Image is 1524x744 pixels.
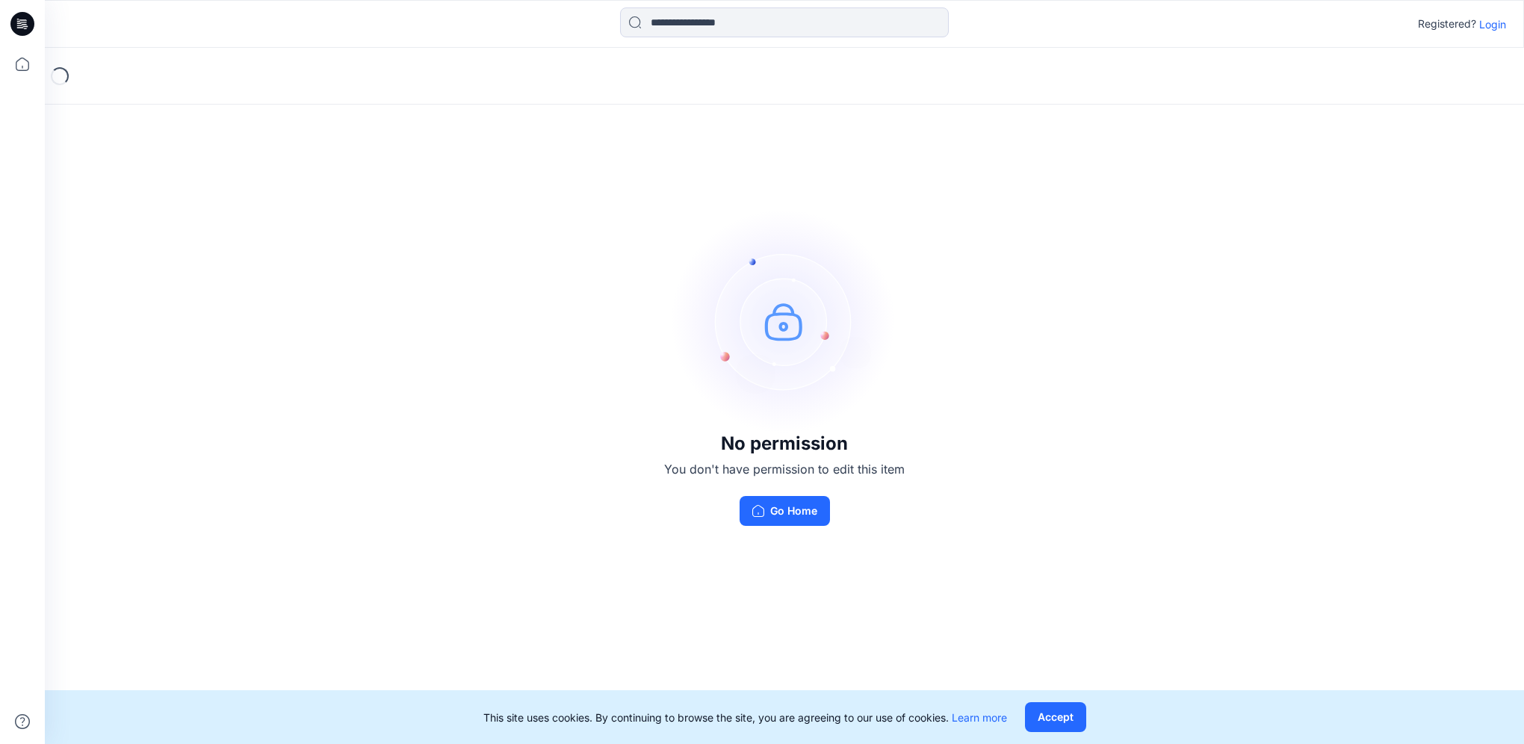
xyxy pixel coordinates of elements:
p: You don't have permission to edit this item [664,460,905,478]
a: Learn more [952,711,1007,724]
p: Login [1479,16,1506,32]
button: Go Home [740,496,830,526]
img: no-perm.svg [672,209,896,433]
p: This site uses cookies. By continuing to browse the site, you are agreeing to our use of cookies. [483,710,1007,725]
h3: No permission [664,433,905,454]
p: Registered? [1418,15,1476,33]
button: Accept [1025,702,1086,732]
